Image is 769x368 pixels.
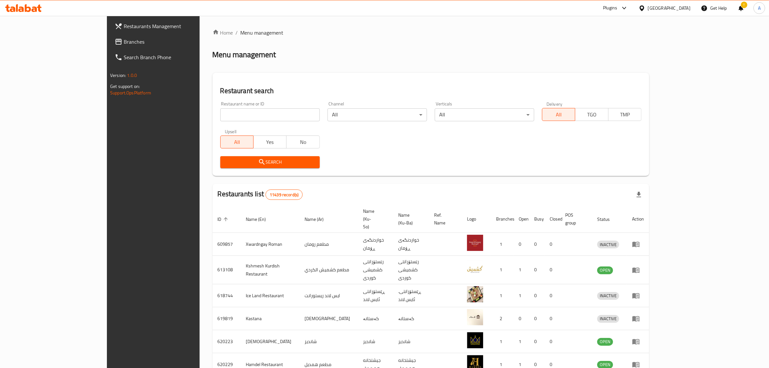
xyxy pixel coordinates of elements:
[220,135,254,148] button: All
[305,215,332,223] span: Name (Ar)
[358,330,393,353] td: شانديز
[110,89,151,97] a: Support.OpsPlatform
[286,135,319,148] button: No
[491,307,514,330] td: 2
[299,307,358,330] td: [DEMOGRAPHIC_DATA]
[758,5,761,12] span: A
[514,307,529,330] td: 0
[358,307,393,330] td: کەستانە
[213,49,276,60] h2: Menu management
[597,338,613,345] span: OPEN
[529,330,545,353] td: 0
[358,256,393,284] td: رێستۆرانتی کشمیشى كوردى
[514,330,529,353] td: 1
[631,187,647,202] div: Export file
[545,330,560,353] td: 0
[393,330,429,353] td: شانديز
[467,332,483,348] img: Shandiz
[110,82,140,91] span: Get support on:
[545,233,560,256] td: 0
[597,241,619,248] span: INACTIVE
[299,330,358,353] td: شانديز
[299,284,358,307] td: ايس لاند ريستورانت
[597,266,613,274] span: OPEN
[632,292,644,299] div: Menu
[327,108,427,121] div: All
[225,158,315,166] span: Search
[241,284,299,307] td: Ice Land Restaurant
[253,135,286,148] button: Yes
[289,137,317,147] span: No
[491,284,514,307] td: 1
[299,256,358,284] td: مطعم كشميش الكردي
[632,240,644,248] div: Menu
[223,137,251,147] span: All
[393,307,429,330] td: کەستانە
[542,108,575,121] button: All
[608,108,641,121] button: TMP
[241,29,284,37] span: Menu management
[213,29,649,37] nav: breadcrumb
[241,256,299,284] td: Kshmesh Kurdish Restaurant
[265,189,303,200] div: Total records count
[467,309,483,325] img: Kastana
[545,256,560,284] td: 0
[435,108,534,121] div: All
[462,205,491,233] th: Logo
[256,137,284,147] span: Yes
[127,71,137,80] span: 1.0.0
[491,330,514,353] td: 1
[393,284,429,307] td: .ڕێستۆرانتی ئایس لاند
[109,49,235,65] a: Search Branch Phone
[597,241,619,248] div: INACTIVE
[363,207,385,231] span: Name (Ku-So)
[393,256,429,284] td: رێستۆرانتی کشمیشى كوردى
[241,307,299,330] td: Kastana
[597,215,618,223] span: Status
[225,129,237,134] label: Upsell
[220,86,641,96] h2: Restaurant search
[218,215,230,223] span: ID
[611,110,639,119] span: TMP
[514,256,529,284] td: 1
[246,215,275,223] span: Name (En)
[546,102,563,106] label: Delivery
[545,110,573,119] span: All
[491,205,514,233] th: Branches
[467,261,483,277] img: Kshmesh Kurdish Restaurant
[266,192,302,198] span: 11439 record(s)
[529,233,545,256] td: 0
[358,233,393,256] td: خواردنگەی ڕۆمان
[545,284,560,307] td: 0
[514,205,529,233] th: Open
[241,233,299,256] td: Xwardngay Roman
[398,211,421,227] span: Name (Ku-Ba)
[578,110,606,119] span: TGO
[109,18,235,34] a: Restaurants Management
[109,34,235,49] a: Branches
[597,292,619,299] span: INACTIVE
[565,211,584,227] span: POS group
[467,235,483,251] img: Xwardngay Roman
[110,71,126,80] span: Version:
[603,4,617,12] div: Plugins
[529,307,545,330] td: 0
[218,189,303,200] h2: Restaurants list
[648,5,691,12] div: [GEOGRAPHIC_DATA]
[434,211,454,227] span: Ref. Name
[393,233,429,256] td: خواردنگەی ڕۆمان
[236,29,238,37] li: /
[514,284,529,307] td: 1
[597,315,619,322] span: INACTIVE
[529,284,545,307] td: 0
[491,256,514,284] td: 1
[124,22,230,30] span: Restaurants Management
[597,315,619,323] div: INACTIVE
[514,233,529,256] td: 0
[627,205,649,233] th: Action
[467,286,483,302] img: Ice Land Restaurant
[124,53,230,61] span: Search Branch Phone
[632,266,644,274] div: Menu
